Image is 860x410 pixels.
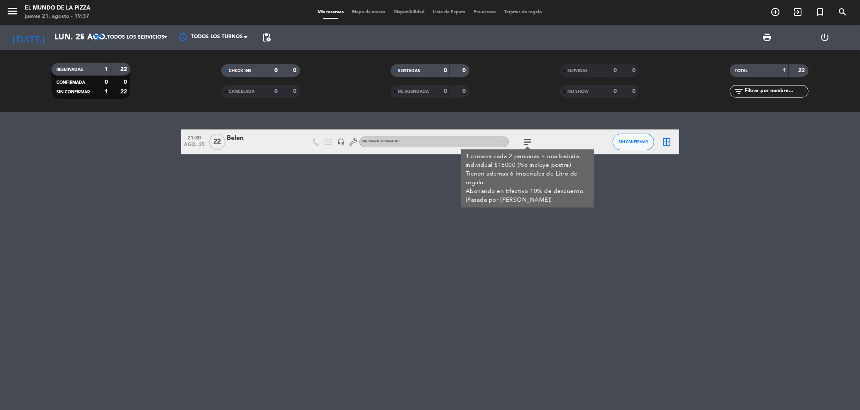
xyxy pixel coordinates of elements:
i: headset_mic [337,138,344,146]
strong: 0 [632,68,637,73]
span: pending_actions [261,32,271,42]
strong: 0 [274,68,278,73]
span: SERVIDAS [567,69,588,73]
i: border_all [662,137,672,147]
span: CANCELADA [229,90,254,94]
div: LOG OUT [796,25,854,50]
strong: 0 [632,88,637,94]
span: RE AGENDADA [398,90,429,94]
strong: 22 [120,89,129,95]
span: TOTAL [735,69,748,73]
i: search [838,7,848,17]
strong: 0 [293,68,298,73]
i: subject [523,137,533,147]
i: turned_in_not [815,7,825,17]
strong: 0 [613,88,617,94]
div: jueves 21. agosto - 19:37 [25,12,90,21]
strong: 0 [444,88,447,94]
span: Mis reservas [314,10,348,15]
strong: 1 [783,68,786,73]
span: Disponibilidad [390,10,429,15]
strong: 0 [293,88,298,94]
i: exit_to_app [793,7,803,17]
span: Sin menú asignado [362,140,399,143]
strong: 0 [463,88,468,94]
strong: 1 [105,66,108,72]
div: Belen [227,133,297,144]
i: [DATE] [6,28,50,46]
span: print [762,32,772,42]
strong: 0 [124,79,129,85]
span: ago. 25 [184,142,205,151]
span: Lista de Espera [429,10,470,15]
div: El Mundo de la Pizza [25,4,90,12]
i: power_settings_new [820,32,830,42]
button: menu [6,5,19,20]
i: add_circle_outline [770,7,780,17]
strong: 0 [444,68,447,73]
span: 22 [209,134,225,150]
strong: 0 [463,68,468,73]
i: filter_list [734,86,744,96]
span: Todos los servicios [107,34,164,40]
span: SIN CONFIRMAR [619,139,648,144]
span: Tarjetas de regalo [501,10,547,15]
input: Filtrar por nombre... [744,87,808,96]
span: CONFIRMADA [56,81,85,85]
div: 1 romana cada 2 personas + una bebida individual $16000 (No incluye postre) Tienen ademas 6 Imper... [466,152,590,205]
span: SENTADAS [398,69,420,73]
span: RESERVADAS [56,68,83,72]
strong: 0 [105,79,108,85]
span: NO SHOW [567,90,589,94]
span: SIN CONFIRMAR [56,90,90,94]
span: Pre-acceso [470,10,501,15]
strong: 22 [120,66,129,72]
span: 21:30 [184,132,205,142]
strong: 0 [274,88,278,94]
strong: 1 [105,89,108,95]
span: CHECK INS [229,69,252,73]
i: menu [6,5,19,17]
strong: 22 [798,68,806,73]
strong: 0 [613,68,617,73]
span: Mapa de mesas [348,10,390,15]
i: arrow_drop_down [77,32,87,42]
button: SIN CONFIRMAR [613,134,654,150]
